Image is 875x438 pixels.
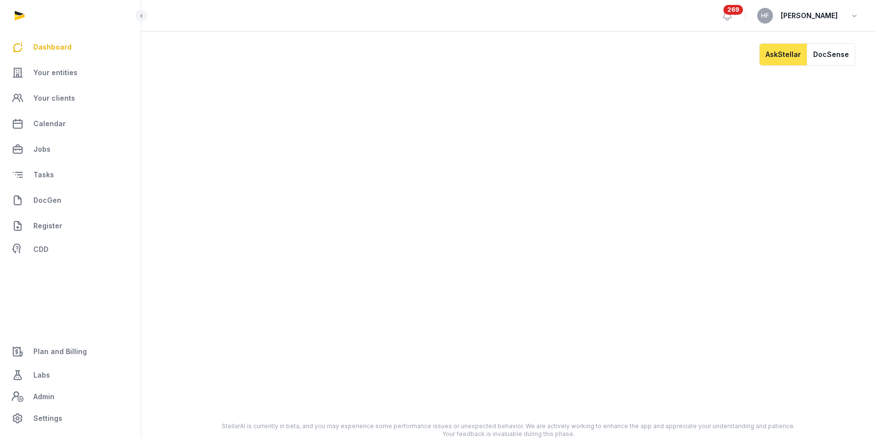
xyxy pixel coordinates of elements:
[8,61,133,84] a: Your entities
[8,387,133,407] a: Admin
[757,8,773,24] button: HF
[8,163,133,187] a: Tasks
[761,13,769,19] span: HF
[8,363,133,387] a: Labs
[8,137,133,161] a: Jobs
[33,143,51,155] span: Jobs
[8,86,133,110] a: Your clients
[759,43,807,66] button: AskStellar
[807,43,855,66] button: DocSense
[8,189,133,212] a: DocGen
[33,244,49,255] span: CDD
[215,422,802,438] div: StellarAI is currently in beta, and you may experience some performance issues or unexpected beha...
[8,340,133,363] a: Plan and Billing
[33,194,61,206] span: DocGen
[781,10,838,22] span: [PERSON_NAME]
[8,407,133,430] a: Settings
[33,92,75,104] span: Your clients
[33,369,50,381] span: Labs
[33,67,78,79] span: Your entities
[33,391,54,403] span: Admin
[33,412,62,424] span: Settings
[8,112,133,136] a: Calendar
[33,118,66,130] span: Calendar
[723,5,743,15] span: 269
[33,169,54,181] span: Tasks
[8,214,133,238] a: Register
[33,41,72,53] span: Dashboard
[8,35,133,59] a: Dashboard
[33,346,87,357] span: Plan and Billing
[33,220,62,232] span: Register
[8,240,133,259] a: CDD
